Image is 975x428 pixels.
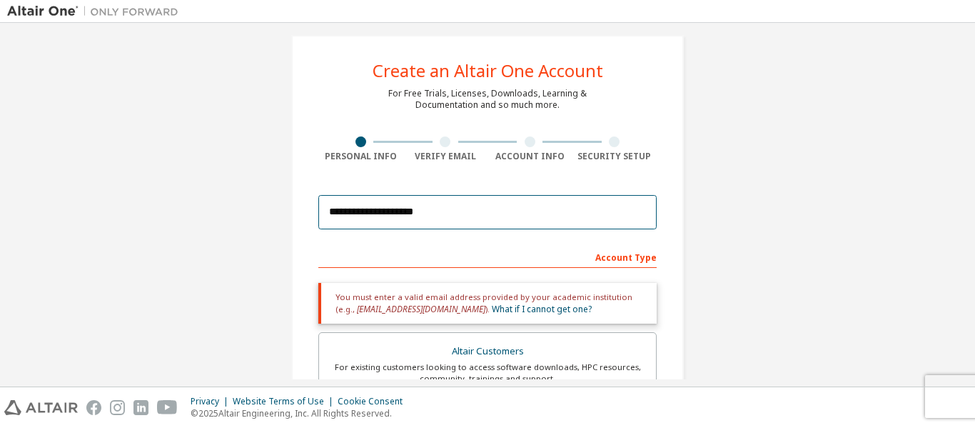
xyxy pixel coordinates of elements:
[328,362,647,384] div: For existing customers looking to access software downloads, HPC resources, community, trainings ...
[86,400,101,415] img: facebook.svg
[110,400,125,415] img: instagram.svg
[572,151,657,162] div: Security Setup
[233,396,338,407] div: Website Terms of Use
[318,151,403,162] div: Personal Info
[4,400,78,415] img: altair_logo.svg
[133,400,148,415] img: linkedin.svg
[338,396,411,407] div: Cookie Consent
[487,151,572,162] div: Account Info
[157,400,178,415] img: youtube.svg
[7,4,186,19] img: Altair One
[328,342,647,362] div: Altair Customers
[191,396,233,407] div: Privacy
[373,62,603,79] div: Create an Altair One Account
[357,303,485,315] span: [EMAIL_ADDRESS][DOMAIN_NAME]
[318,245,657,268] div: Account Type
[318,283,657,324] div: You must enter a valid email address provided by your academic institution (e.g., ).
[403,151,488,162] div: Verify Email
[191,407,411,419] p: © 2025 Altair Engineering, Inc. All Rights Reserved.
[388,88,587,111] div: For Free Trials, Licenses, Downloads, Learning & Documentation and so much more.
[492,303,592,315] a: What if I cannot get one?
